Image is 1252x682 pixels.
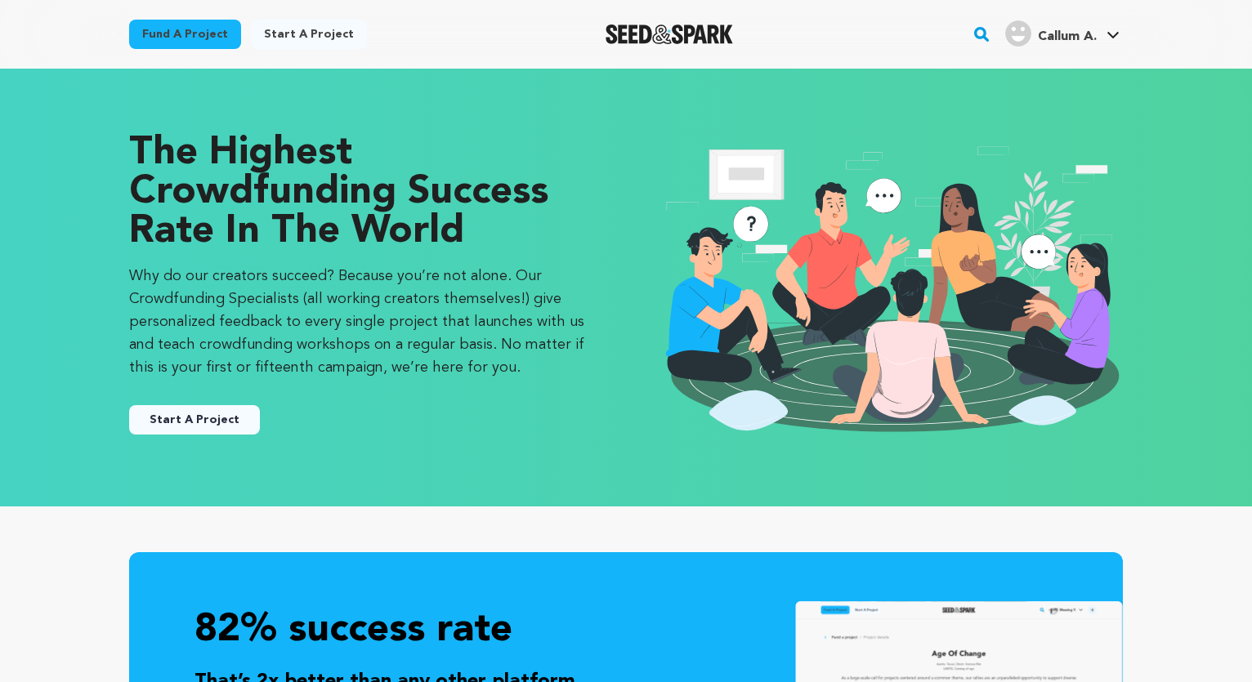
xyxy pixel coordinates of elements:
[1038,30,1097,43] span: Callum A.
[1002,17,1123,47] a: Callum A.'s Profile
[129,265,593,379] p: Why do our creators succeed? Because you’re not alone. Our Crowdfunding Specialists (all working ...
[606,25,734,44] img: Seed&Spark Logo Dark Mode
[1002,17,1123,51] span: Callum A.'s Profile
[1005,20,1097,47] div: Callum A.'s Profile
[129,405,260,435] button: Start A Project
[1005,20,1031,47] img: user.png
[129,20,241,49] a: Fund a project
[659,134,1123,441] img: seedandspark start project illustration image
[129,134,593,252] p: The Highest Crowdfunding Success Rate in the World
[195,604,1057,657] p: 82% success rate
[251,20,367,49] a: Start a project
[606,25,734,44] a: Seed&Spark Homepage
